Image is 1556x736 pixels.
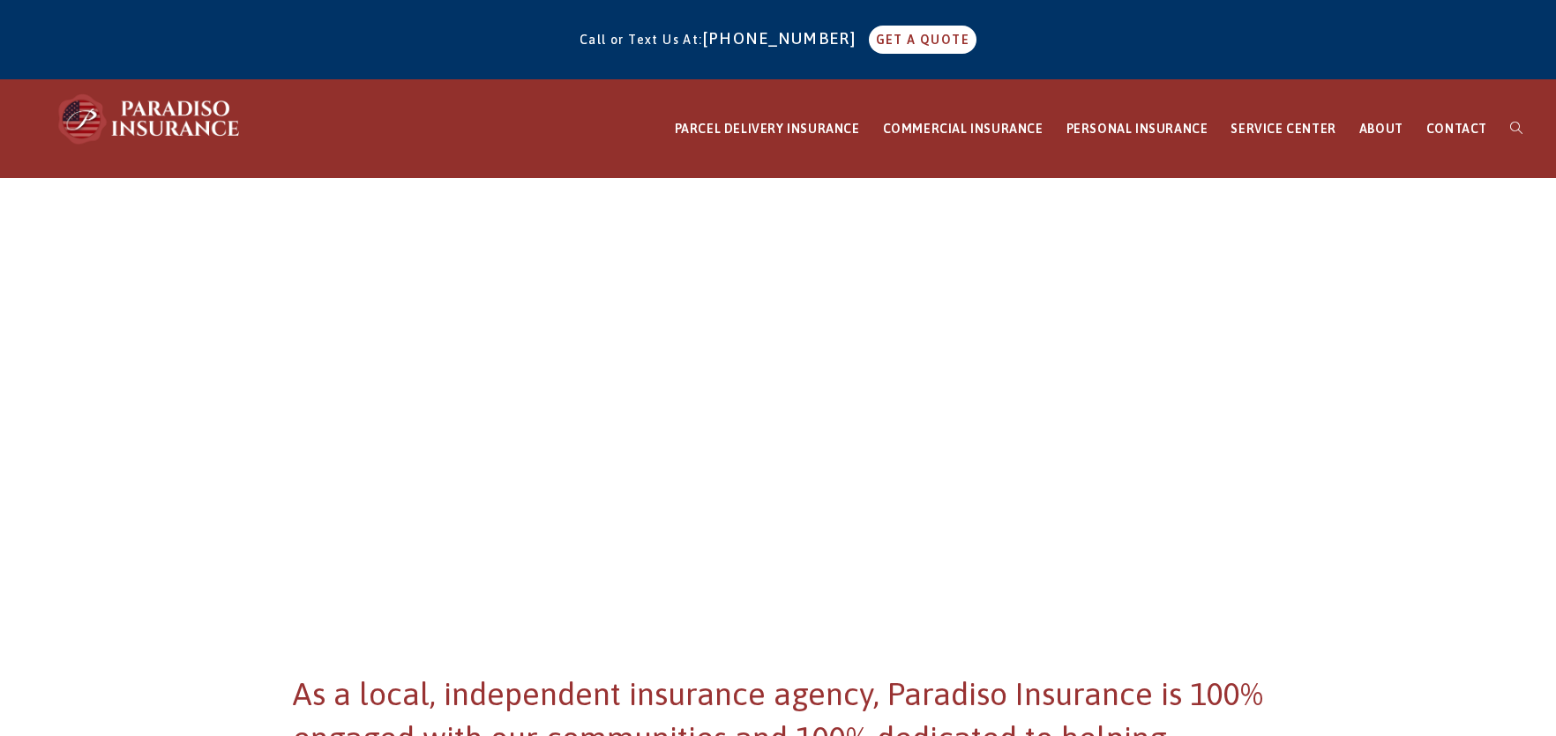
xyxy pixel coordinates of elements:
[1415,80,1499,178] a: CONTACT
[663,80,872,178] a: PARCEL DELIVERY INSURANCE
[1066,122,1208,136] span: PERSONAL INSURANCE
[872,80,1055,178] a: COMMERCIAL INSURANCE
[1426,122,1487,136] span: CONTACT
[1219,80,1347,178] a: SERVICE CENTER
[1359,122,1403,136] span: ABOUT
[1231,122,1335,136] span: SERVICE CENTER
[1348,80,1415,178] a: ABOUT
[1055,80,1220,178] a: PERSONAL INSURANCE
[703,29,865,48] a: [PHONE_NUMBER]
[675,122,860,136] span: PARCEL DELIVERY INSURANCE
[883,122,1044,136] span: COMMERCIAL INSURANCE
[580,33,703,47] span: Call or Text Us At:
[869,26,976,54] a: GET A QUOTE
[53,93,247,145] img: Paradiso Insurance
